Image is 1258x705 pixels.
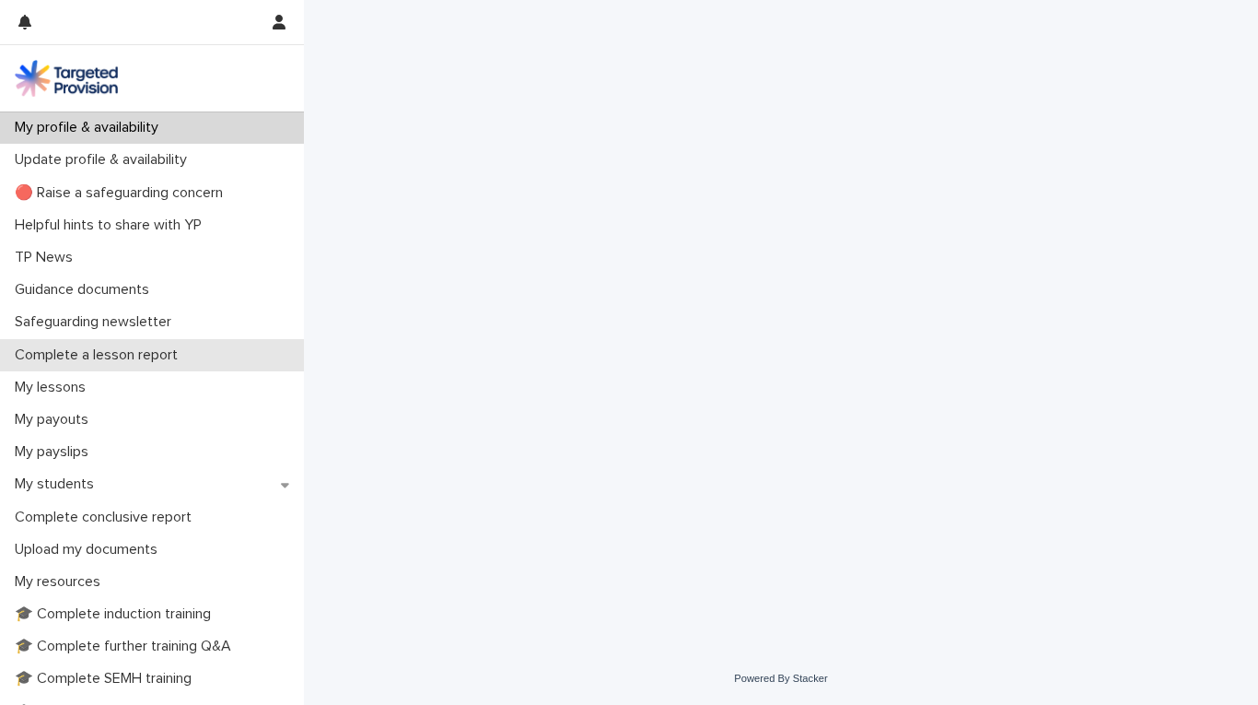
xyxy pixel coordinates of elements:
[7,443,103,461] p: My payslips
[7,411,103,429] p: My payouts
[7,379,100,396] p: My lessons
[7,476,109,493] p: My students
[7,541,172,558] p: Upload my documents
[7,605,226,623] p: 🎓 Complete induction training
[7,281,164,299] p: Guidance documents
[7,509,206,526] p: Complete conclusive report
[734,673,827,684] a: Powered By Stacker
[7,151,202,169] p: Update profile & availability
[7,347,192,364] p: Complete a lesson report
[15,60,118,97] img: M5nRWzHhSzIhMunXDL62
[7,638,246,655] p: 🎓 Complete further training Q&A
[7,313,186,331] p: Safeguarding newsletter
[7,249,87,266] p: TP News
[7,573,115,591] p: My resources
[7,670,206,687] p: 🎓 Complete SEMH training
[7,119,173,136] p: My profile & availability
[7,184,238,202] p: 🔴 Raise a safeguarding concern
[7,217,216,234] p: Helpful hints to share with YP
